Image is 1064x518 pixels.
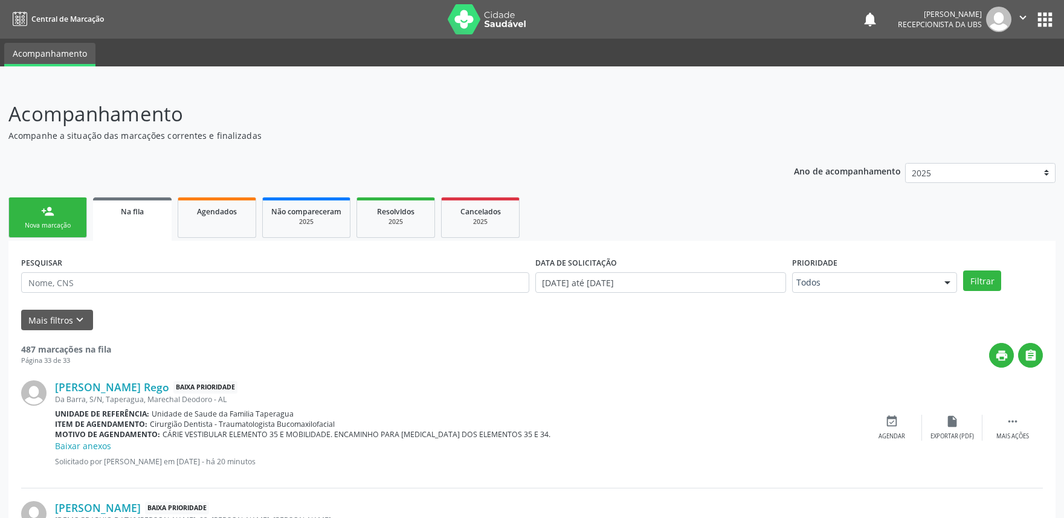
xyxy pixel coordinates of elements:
[377,206,414,217] span: Resolvidos
[898,9,982,19] div: [PERSON_NAME]
[8,9,104,29] a: Central de Marcação
[21,344,111,355] strong: 487 marcações na fila
[989,343,1014,368] button: print
[862,11,879,28] button: notifications
[1018,343,1043,368] button: 
[271,217,341,226] div: 2025
[996,432,1029,441] div: Mais ações
[535,254,617,272] label: DATA DE SOLICITAÇÃO
[55,501,141,514] a: [PERSON_NAME]
[930,432,974,441] div: Exportar (PDF)
[450,217,511,226] div: 2025
[21,254,62,272] label: PESQUISAR
[145,502,209,514] span: Baixa Prioridade
[173,381,237,394] span: Baixa Prioridade
[879,432,905,441] div: Agendar
[21,356,111,366] div: Página 33 de 33
[1006,415,1019,428] i: 
[1034,9,1056,30] button: apps
[271,206,341,217] span: Não compareceram
[31,14,104,24] span: Central de Marcação
[794,163,901,178] p: Ano de acompanhamento
[898,19,982,30] span: Recepcionista da UBS
[986,7,1011,32] img: img
[152,409,294,419] span: Unidade de Saude da Familia Taperagua
[163,429,550,440] span: CÁRIE VESTIBULAR ELEMENTO 35 E MOBILIDADE. ENCAMINHO PARA [MEDICAL_DATA] DOS ELEMENTOS 35 E 34.
[55,394,862,404] div: Da Barra, S/N, Taperagua, Marechal Deodoro - AL
[55,456,862,467] p: Solicitado por [PERSON_NAME] em [DATE] - há 20 minutos
[55,419,147,429] b: Item de agendamento:
[41,205,54,218] div: person_add
[73,313,86,327] i: keyboard_arrow_down
[150,419,335,429] span: Cirurgião Dentista - Traumatologista Bucomaxilofacial
[55,429,160,440] b: Motivo de agendamento:
[963,270,1001,291] button: Filtrar
[460,206,501,217] span: Cancelados
[21,310,93,331] button: Mais filtroskeyboard_arrow_down
[535,272,786,293] input: Selecione um intervalo
[55,380,169,394] a: [PERSON_NAME] Rego
[21,272,529,293] input: Nome, CNS
[8,99,741,129] p: Acompanhamento
[197,206,237,217] span: Agendados
[1024,349,1037,362] i: 
[18,221,78,230] div: Nova marcação
[1016,11,1030,24] i: 
[4,43,95,66] a: Acompanhamento
[995,349,1008,362] i: print
[946,415,959,428] i: insert_drive_file
[8,129,741,142] p: Acompanhe a situação das marcações correntes e finalizadas
[55,440,111,452] a: Baixar anexos
[796,277,932,289] span: Todos
[121,206,144,217] span: Na fila
[366,217,426,226] div: 2025
[792,254,837,272] label: Prioridade
[21,380,47,406] img: img
[1011,7,1034,32] button: 
[55,409,149,419] b: Unidade de referência:
[885,415,898,428] i: event_available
